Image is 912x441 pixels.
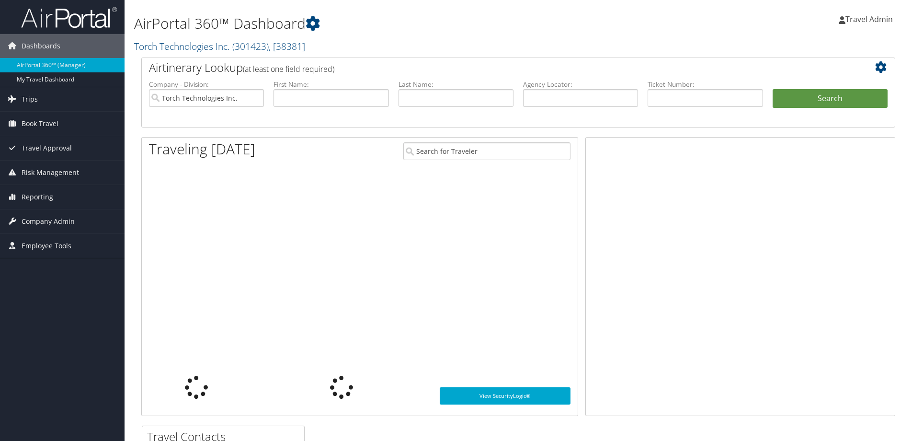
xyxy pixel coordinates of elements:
[232,40,269,53] span: ( 301423 )
[648,80,763,89] label: Ticket Number:
[22,234,71,258] span: Employee Tools
[845,14,893,24] span: Travel Admin
[403,142,570,160] input: Search for Traveler
[22,185,53,209] span: Reporting
[22,112,58,136] span: Book Travel
[134,40,305,53] a: Torch Technologies Inc.
[22,87,38,111] span: Trips
[22,34,60,58] span: Dashboards
[22,161,79,185] span: Risk Management
[269,40,305,53] span: , [ 38381 ]
[21,6,117,29] img: airportal-logo.png
[22,209,75,233] span: Company Admin
[149,139,255,159] h1: Traveling [DATE]
[440,387,570,405] a: View SecurityLogic®
[839,5,902,34] a: Travel Admin
[399,80,513,89] label: Last Name:
[134,13,646,34] h1: AirPortal 360™ Dashboard
[149,59,825,76] h2: Airtinerary Lookup
[523,80,638,89] label: Agency Locator:
[773,89,888,108] button: Search
[149,80,264,89] label: Company - Division:
[243,64,334,74] span: (at least one field required)
[274,80,388,89] label: First Name:
[22,136,72,160] span: Travel Approval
